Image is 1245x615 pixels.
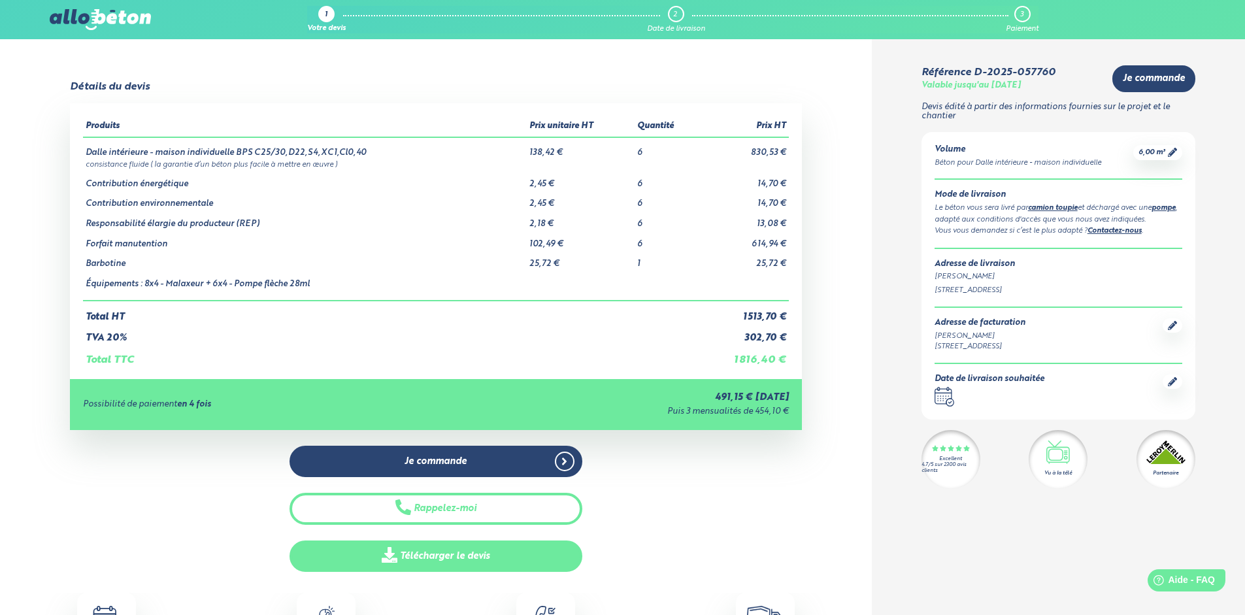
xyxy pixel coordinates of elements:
strong: en 4 fois [177,400,211,408]
td: 6 [635,229,699,250]
div: Vu à la télé [1044,469,1072,477]
div: Béton pour Dalle intérieure - maison individuelle [935,158,1101,169]
div: Votre devis [307,25,346,33]
th: Prix unitaire HT [527,116,635,137]
a: 2 Date de livraison [647,6,705,33]
th: Quantité [635,116,699,137]
a: Contactez-nous [1087,227,1142,235]
td: 830,53 € [699,137,789,158]
div: Valable jusqu'au [DATE] [921,81,1021,91]
div: Excellent [939,456,962,462]
td: 1 [635,249,699,269]
div: Adresse de facturation [935,318,1025,328]
td: 614,94 € [699,229,789,250]
div: 2 [673,10,677,19]
td: Contribution environnementale [83,189,527,209]
td: 25,72 € [699,249,789,269]
td: Total TTC [83,344,699,366]
td: 6 [635,137,699,158]
span: Je commande [405,456,467,467]
td: 138,42 € [527,137,635,158]
a: Télécharger le devis [290,540,582,573]
td: Contribution énergétique [83,169,527,190]
td: Total HT [83,301,699,323]
div: Le béton vous sera livré par et déchargé avec une , adapté aux conditions d'accès que vous nous a... [935,203,1182,225]
td: 6 [635,189,699,209]
div: 3 [1020,10,1023,19]
a: pompe [1152,205,1176,212]
div: Possibilité de paiement [83,400,445,410]
div: Vous vous demandez si c’est le plus adapté ? . [935,225,1182,237]
a: Je commande [1112,65,1195,92]
td: 1 513,70 € [699,301,789,323]
td: 6 [635,169,699,190]
a: camion toupie [1028,205,1078,212]
td: 1 816,40 € [699,344,789,366]
span: Je commande [1123,73,1185,84]
iframe: Help widget launcher [1129,564,1231,601]
div: Adresse de livraison [935,259,1182,269]
a: 1 Votre devis [307,6,346,33]
td: 13,08 € [699,209,789,229]
div: Partenaire [1153,469,1178,477]
td: 25,72 € [527,249,635,269]
td: Dalle intérieure - maison individuelle BPS C25/30,D22,S4,XC1,Cl0,40 [83,137,527,158]
td: 2,45 € [527,169,635,190]
img: allobéton [50,9,150,30]
td: TVA 20% [83,322,699,344]
div: Mode de livraison [935,190,1182,200]
div: Date de livraison [647,25,705,33]
button: Rappelez-moi [290,493,582,525]
div: [STREET_ADDRESS] [935,341,1025,352]
td: 14,70 € [699,189,789,209]
td: 2,45 € [527,189,635,209]
th: Produits [83,116,527,137]
td: Responsabilité élargie du producteur (REP) [83,209,527,229]
p: Devis édité à partir des informations fournies sur le projet et le chantier [921,103,1195,122]
div: 491,15 € [DATE] [445,392,789,403]
td: 102,49 € [527,229,635,250]
div: Volume [935,145,1101,155]
td: Barbotine [83,249,527,269]
td: Forfait manutention [83,229,527,250]
td: consistance fluide ( la garantie d’un béton plus facile à mettre en œuvre ) [83,158,789,169]
a: Je commande [290,446,582,478]
div: 1 [325,11,327,20]
a: 3 Paiement [1006,6,1038,33]
td: 6 [635,209,699,229]
div: Paiement [1006,25,1038,33]
div: [PERSON_NAME] [935,271,1182,282]
div: [PERSON_NAME] [935,331,1025,342]
div: 4.7/5 sur 2300 avis clients [921,462,980,474]
td: Équipements : 8x4 - Malaxeur + 6x4 - Pompe flèche 28ml [83,269,527,301]
div: Référence D-2025-057760 [921,67,1055,78]
td: 2,18 € [527,209,635,229]
td: 302,70 € [699,322,789,344]
th: Prix HT [699,116,789,137]
td: 14,70 € [699,169,789,190]
div: Puis 3 mensualités de 454,10 € [445,407,789,417]
div: [STREET_ADDRESS] [935,285,1182,296]
div: Détails du devis [70,81,150,93]
div: Date de livraison souhaitée [935,374,1044,384]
